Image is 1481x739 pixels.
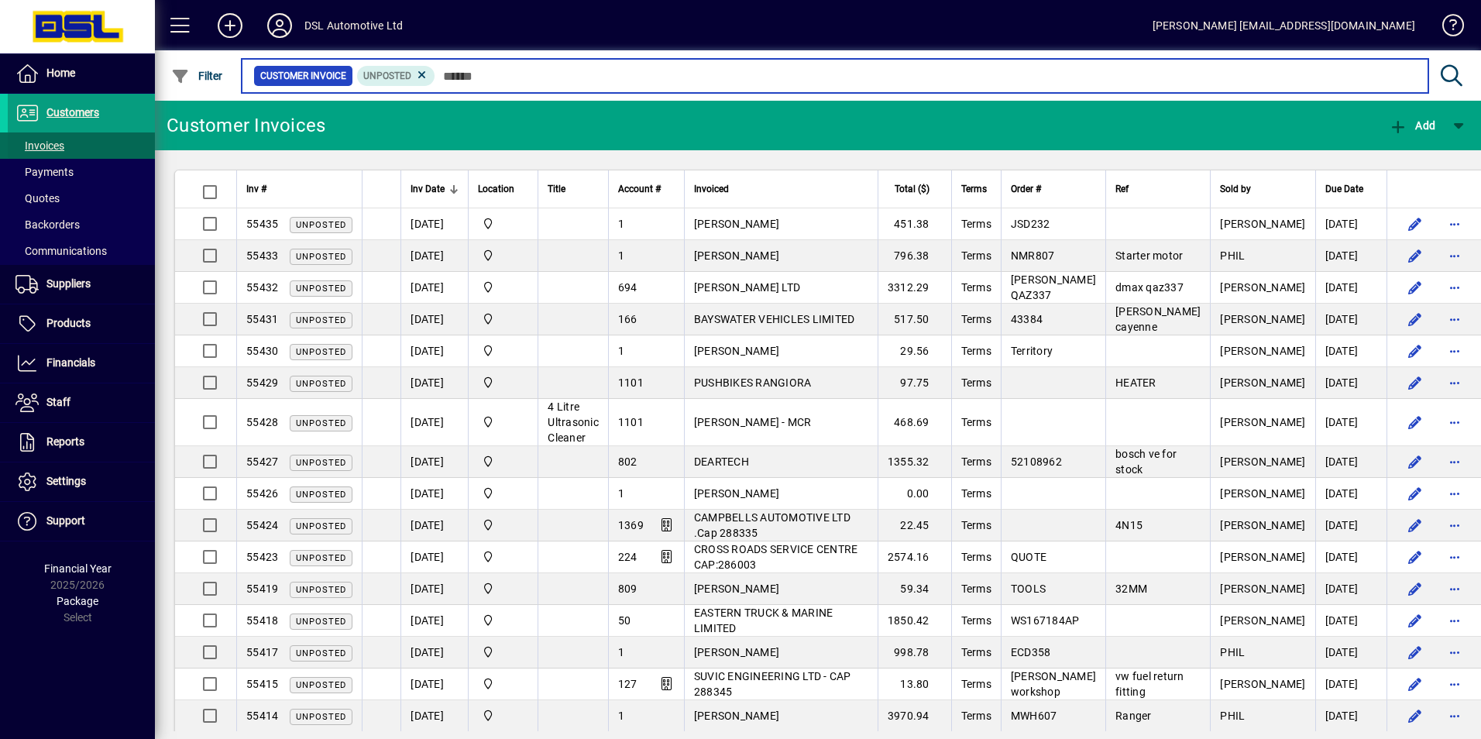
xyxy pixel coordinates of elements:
td: 2574.16 [878,541,951,573]
span: Terms [961,218,991,230]
span: 55429 [246,376,278,389]
span: PHIL [1220,710,1245,722]
span: 55418 [246,614,278,627]
span: Unposted [296,680,346,690]
span: SUVIC ENGINEERING LTD - CAP 288345 [694,670,851,698]
span: 55430 [246,345,278,357]
div: Title [548,180,599,198]
button: Edit [1403,449,1428,474]
td: 1850.42 [878,605,951,637]
span: [PERSON_NAME] [1220,376,1305,389]
span: [PERSON_NAME] workshop [1011,670,1096,698]
td: 0.00 [878,478,951,510]
span: Central [478,215,528,232]
button: More options [1443,640,1468,665]
button: Edit [1403,211,1428,236]
span: Central [478,612,528,629]
a: Suppliers [8,265,155,304]
span: Inv # [246,180,266,198]
span: Terms [961,416,991,428]
span: Terms [961,180,987,198]
span: [PERSON_NAME] [1220,416,1305,428]
td: 22.45 [878,510,951,541]
button: Edit [1403,672,1428,696]
span: [PERSON_NAME] [1220,614,1305,627]
span: Customer Invoice [260,68,346,84]
a: Home [8,54,155,93]
td: [DATE] [400,367,468,399]
td: 3312.29 [878,272,951,304]
a: Quotes [8,185,155,211]
span: DEARTECH [694,455,749,468]
td: [DATE] [400,573,468,605]
span: Central [478,580,528,597]
span: Invoices [15,139,64,152]
div: Due Date [1325,180,1377,198]
span: 55432 [246,281,278,294]
td: [DATE] [400,700,468,732]
td: 29.56 [878,335,951,367]
span: 55427 [246,455,278,468]
span: [PERSON_NAME] [1220,519,1305,531]
span: bosch ve for stock [1115,448,1177,476]
td: [DATE] [400,304,468,335]
span: Terms [961,551,991,563]
td: 796.38 [878,240,951,272]
td: 3970.94 [878,700,951,732]
span: Unposted [296,220,346,230]
span: 1369 [618,519,644,531]
button: Edit [1403,275,1428,300]
a: Support [8,502,155,541]
td: [DATE] [1315,573,1387,605]
span: Add [1389,119,1435,132]
span: Unposted [296,252,346,262]
span: Terms [961,710,991,722]
div: Invoiced [694,180,868,198]
span: 1 [618,646,624,658]
button: Edit [1403,545,1428,569]
td: [DATE] [400,208,468,240]
span: Total ($) [895,180,929,198]
span: Unposted [296,648,346,658]
td: [DATE] [400,478,468,510]
td: [DATE] [1315,510,1387,541]
span: Unposted [296,284,346,294]
td: 59.34 [878,573,951,605]
td: [DATE] [1315,335,1387,367]
span: Unposted [296,585,346,595]
span: 1101 [618,416,644,428]
span: Unposted [296,379,346,389]
span: Terms [961,376,991,389]
span: Suppliers [46,277,91,290]
span: [PERSON_NAME] [694,345,779,357]
span: Invoiced [694,180,729,198]
button: Edit [1403,410,1428,435]
span: PUSHBIKES RANGIORA [694,376,812,389]
span: 55424 [246,519,278,531]
td: [DATE] [1315,541,1387,573]
span: Terms [961,345,991,357]
span: Reports [46,435,84,448]
span: 55426 [246,487,278,500]
div: Inv Date [411,180,459,198]
span: Payments [15,166,74,178]
span: Unposted [296,315,346,325]
button: More options [1443,243,1468,268]
button: Edit [1403,513,1428,538]
span: Communications [15,245,107,257]
span: [PERSON_NAME] [1220,313,1305,325]
button: Filter [167,62,227,90]
td: [DATE] [1315,208,1387,240]
span: [PERSON_NAME] [694,249,779,262]
span: 43384 [1011,313,1043,325]
span: 1 [618,249,624,262]
span: Terms [961,646,991,658]
button: More options [1443,481,1468,506]
span: Terms [961,678,991,690]
span: [PERSON_NAME] [1220,281,1305,294]
span: 1 [618,218,624,230]
span: Sold by [1220,180,1251,198]
a: Invoices [8,132,155,159]
span: Filter [171,70,223,82]
span: 809 [618,583,637,595]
